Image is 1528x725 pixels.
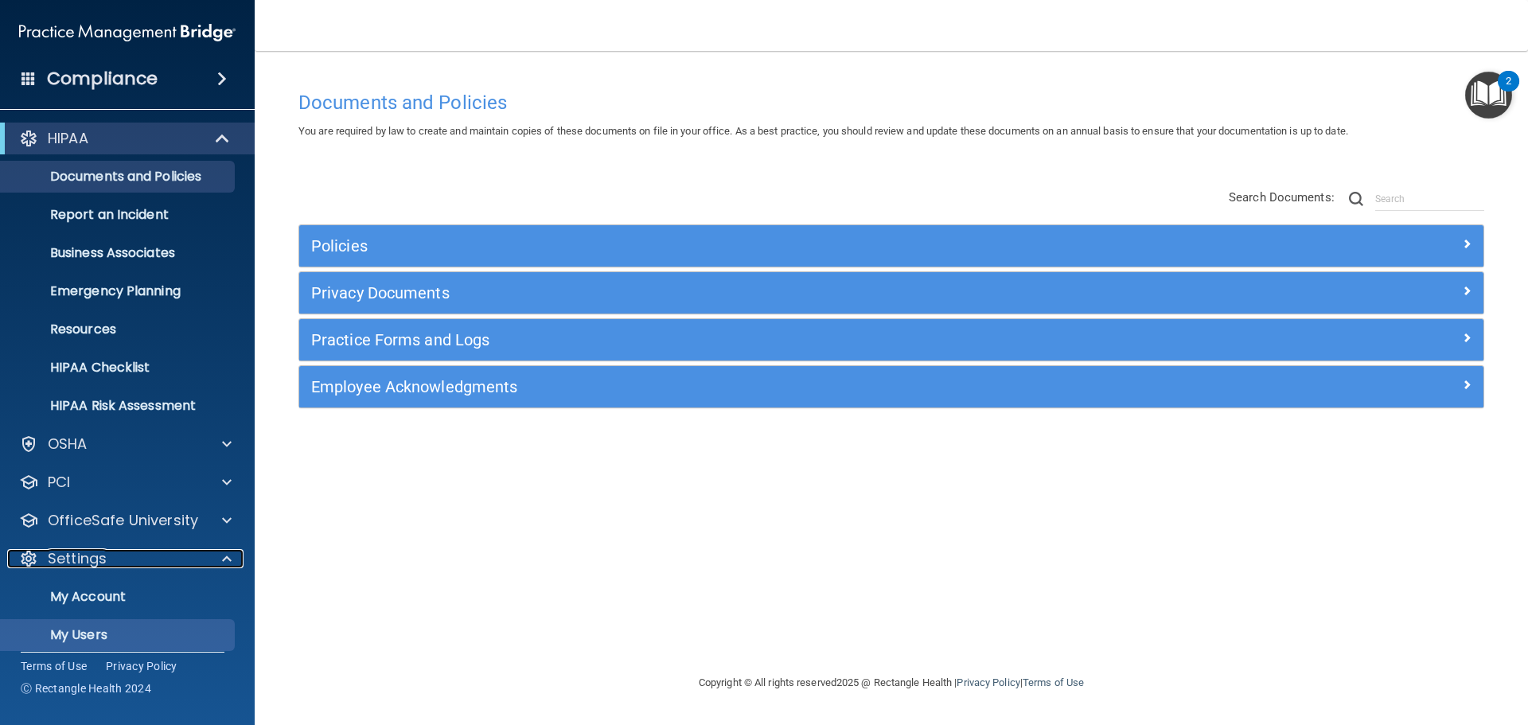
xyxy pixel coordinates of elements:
[48,549,107,568] p: Settings
[48,511,198,530] p: OfficeSafe University
[298,125,1348,137] span: You are required by law to create and maintain copies of these documents on file in your office. ...
[19,435,232,454] a: OSHA
[106,658,177,674] a: Privacy Policy
[19,511,232,530] a: OfficeSafe University
[10,169,228,185] p: Documents and Policies
[957,676,1019,688] a: Privacy Policy
[1465,72,1512,119] button: Open Resource Center, 2 new notifications
[19,17,236,49] img: PMB logo
[10,245,228,261] p: Business Associates
[1349,192,1363,206] img: ic-search.3b580494.png
[311,378,1175,396] h5: Employee Acknowledgments
[19,473,232,492] a: PCI
[19,129,231,148] a: HIPAA
[1506,81,1511,102] div: 2
[19,549,232,568] a: Settings
[10,360,228,376] p: HIPAA Checklist
[311,327,1471,353] a: Practice Forms and Logs
[47,68,158,90] h4: Compliance
[10,207,228,223] p: Report an Incident
[10,322,228,337] p: Resources
[48,473,70,492] p: PCI
[21,658,87,674] a: Terms of Use
[311,237,1175,255] h5: Policies
[21,680,151,696] span: Ⓒ Rectangle Health 2024
[48,435,88,454] p: OSHA
[311,280,1471,306] a: Privacy Documents
[311,374,1471,400] a: Employee Acknowledgments
[311,233,1471,259] a: Policies
[311,331,1175,349] h5: Practice Forms and Logs
[1375,187,1484,211] input: Search
[10,398,228,414] p: HIPAA Risk Assessment
[601,657,1182,708] div: Copyright © All rights reserved 2025 @ Rectangle Health | |
[10,627,228,643] p: My Users
[311,284,1175,302] h5: Privacy Documents
[10,589,228,605] p: My Account
[298,92,1484,113] h4: Documents and Policies
[48,129,88,148] p: HIPAA
[1023,676,1084,688] a: Terms of Use
[1229,190,1335,205] span: Search Documents:
[10,283,228,299] p: Emergency Planning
